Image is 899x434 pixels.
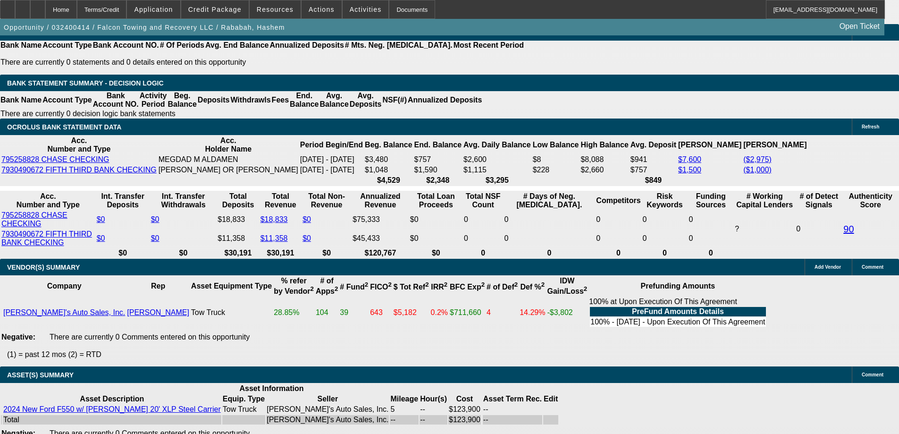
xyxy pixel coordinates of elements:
th: $120,767 [352,248,409,258]
a: $0 [302,215,311,223]
th: Acc. Number and Type [1,192,95,210]
th: $849 [630,176,677,185]
sup: 2 [584,285,587,292]
td: $0 [410,211,462,229]
td: 0 [688,211,733,229]
th: Acc. Holder Name [158,136,299,154]
sup: 2 [388,281,391,288]
td: -- [420,415,447,425]
th: Total Loan Proceeds [410,192,462,210]
button: Activities [343,0,389,18]
b: Asset Description [80,395,144,403]
td: 0.2% [430,297,448,328]
b: PreFund Amounts Details [632,307,724,315]
p: There are currently 0 statements and 0 details entered on this opportunity [0,58,524,67]
a: ($1,000) [743,166,772,174]
th: Avg. Deposits [349,91,382,109]
td: -- [483,415,542,425]
span: Bank Statement Summary - Decision Logic [7,79,164,87]
b: IDW Gain/Loss [547,277,587,295]
th: Total Non-Revenue [302,192,351,210]
td: $757 [414,155,462,164]
div: 100% at Upon Execution Of This Agreement [589,298,766,328]
td: 104 [315,297,338,328]
th: End. Balance [414,136,462,154]
b: Asset Information [239,384,303,392]
th: Period Begin/End [300,136,363,154]
b: Def % [520,283,545,291]
td: [PERSON_NAME]'s Auto Sales, Inc. [266,405,389,414]
th: Beg. Balance [167,91,197,109]
td: $3,480 [364,155,412,164]
a: $1,500 [678,166,701,174]
b: Hour(s) [420,395,447,403]
b: # of Def [487,283,518,291]
td: 643 [370,297,392,328]
b: % refer by Vendor [274,277,314,295]
span: Refresh [862,124,879,129]
th: $30,191 [217,248,259,258]
th: Annualized Deposits [269,41,344,50]
p: (1) = past 12 mos (2) = RTD [7,350,899,359]
b: Mileage [390,395,418,403]
a: Open Ticket [836,18,883,34]
span: Activities [350,6,382,13]
th: Most Recent Period [453,41,524,50]
button: Resources [250,0,301,18]
b: # Fund [340,283,368,291]
th: $2,348 [414,176,462,185]
span: ASSET(S) SUMMARY [7,371,74,379]
th: Activity Period [139,91,168,109]
th: Bank Account NO. [92,41,160,50]
th: Edit [543,394,558,404]
td: 0 [504,230,595,247]
td: -- [483,405,542,414]
th: # Mts. Neg. [MEDICAL_DATA]. [344,41,453,50]
td: 0 [596,211,641,229]
th: Competitors [596,192,641,210]
span: Opportunity / 032400414 / Falcon Towing and Recovery LLC / Rababah, Hashem [4,24,285,31]
th: Avg. Deposit [630,136,677,154]
b: Asset Term Rec. [483,395,542,403]
td: 0 [642,211,688,229]
a: $0 [97,234,105,242]
b: IRR [431,283,447,291]
td: 0 [596,230,641,247]
th: Annualized Deposits [407,91,482,109]
div: $75,333 [353,215,408,224]
th: # Days of Neg. [MEDICAL_DATA]. [504,192,595,210]
sup: 2 [541,281,545,288]
span: OCROLUS BANK STATEMENT DATA [7,123,121,131]
td: $8 [532,155,580,164]
td: $123,900 [448,415,481,425]
th: [PERSON_NAME] [678,136,742,154]
b: Cost [456,395,473,403]
sup: 2 [514,281,518,288]
a: 2024 New Ford F550 w/ [PERSON_NAME] 20' XLP Steel Carrier [3,405,221,413]
b: Negative: [1,333,35,341]
sup: 2 [335,285,338,292]
a: $7,600 [678,155,701,163]
td: $757 [630,165,677,175]
th: Avg. Daily Balance [463,136,531,154]
td: $5,182 [393,297,429,328]
th: $0 [151,248,217,258]
th: Acc. Number and Type [1,136,157,154]
td: $941 [630,155,677,164]
a: 90 [843,224,854,234]
b: $ Tot Ref [394,283,429,291]
td: 100% - [DATE] - Upon Execution Of This Agreement [590,317,765,327]
th: $0 [410,248,462,258]
td: Tow Truck [191,297,272,328]
th: Withdrawls [230,91,271,109]
td: [DATE] - [DATE] [300,165,363,175]
td: -- [420,405,447,414]
th: Account Type [42,91,92,109]
th: Equip. Type [222,394,265,404]
td: $18,833 [217,211,259,229]
sup: 2 [444,281,447,288]
span: Comment [862,372,883,377]
a: 7930490672 FIFTH THIRD BANK CHECKING [1,166,157,174]
button: Application [127,0,180,18]
th: 0 [642,248,688,258]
